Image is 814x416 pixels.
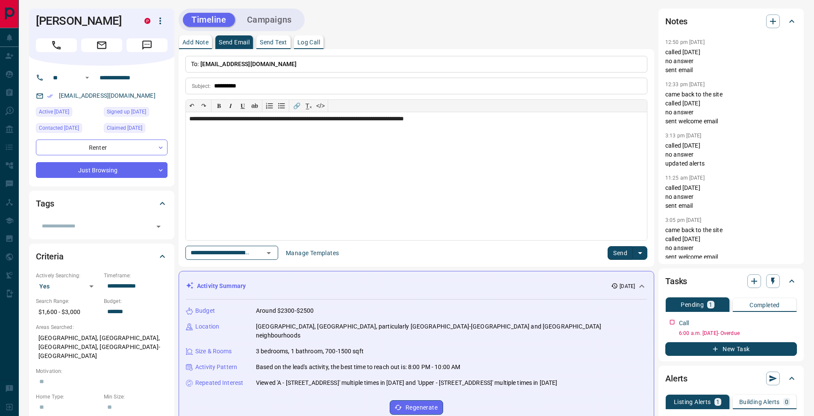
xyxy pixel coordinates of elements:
button: 𝐔 [237,100,249,112]
p: 12:33 pm [DATE] [665,81,705,87]
p: 12:50 pm [DATE] [665,39,705,45]
p: Viewed 'A - [STREET_ADDRESS]' multiple times in [DATE] and 'Upper - [STREET_ADDRESS]' multiple ti... [256,378,557,387]
p: Building Alerts [739,399,780,405]
p: 3:05 pm [DATE] [665,217,702,223]
h2: Tasks [665,274,687,288]
button: Open [82,73,92,83]
button: Open [263,247,275,259]
div: Activity Summary[DATE] [186,278,647,294]
p: came back to the site called [DATE] no answer sent welcome email [665,226,797,262]
p: Send Text [260,39,287,45]
p: 11:25 am [DATE] [665,175,705,181]
span: Claimed [DATE] [107,124,142,132]
p: called [DATE] no answer sent email [665,48,797,75]
p: Activity Summary [197,282,246,291]
p: Motivation: [36,367,168,375]
p: Actively Searching: [36,272,100,279]
button: Regenerate [390,400,443,415]
div: property.ca [144,18,150,24]
span: Email [81,38,122,52]
p: Around $2300-$2500 [256,306,314,315]
p: Subject: [192,82,211,90]
p: Size & Rooms [195,347,232,356]
p: called [DATE] no answer sent email [665,183,797,210]
p: Based on the lead's activity, the best time to reach out is: 8:00 PM - 10:00 AM [256,363,460,372]
span: Active [DATE] [39,108,69,116]
p: $1,600 - $3,000 [36,305,100,319]
p: Location [195,322,219,331]
div: Yes [36,279,100,293]
h2: Tags [36,197,54,210]
div: Criteria [36,246,168,267]
p: Min Size: [104,393,168,401]
button: New Task [665,342,797,356]
button: ab [249,100,261,112]
div: Fri Mar 28 2025 [104,107,168,119]
div: Just Browsing [36,162,168,178]
button: Campaigns [238,13,300,27]
div: Tasks [665,271,797,291]
button: Open [153,221,165,233]
svg: Email Verified [47,93,53,99]
a: [EMAIL_ADDRESS][DOMAIN_NAME] [59,92,156,99]
span: [EMAIL_ADDRESS][DOMAIN_NAME] [200,61,297,67]
p: Search Range: [36,297,100,305]
button: 𝐁 [213,100,225,112]
p: Send Email [219,39,250,45]
div: Tue Apr 01 2025 [104,123,168,135]
div: Wed Sep 10 2025 [36,123,100,135]
p: 3 bedrooms, 1 bathroom, 700-1500 sqft [256,347,364,356]
button: Bullet list [276,100,288,112]
button: 𝑰 [225,100,237,112]
s: ab [251,102,258,109]
p: 1 [716,399,720,405]
p: Budget [195,306,215,315]
button: </> [314,100,326,112]
div: Sun Aug 17 2025 [36,107,100,119]
p: 3:13 pm [DATE] [665,133,702,139]
p: Home Type: [36,393,100,401]
button: ↷ [198,100,210,112]
div: Notes [665,11,797,32]
h2: Notes [665,15,688,28]
p: Activity Pattern [195,363,237,372]
h2: Alerts [665,372,688,385]
p: Timeframe: [104,272,168,279]
p: Log Call [297,39,320,45]
div: Alerts [665,368,797,389]
p: Pending [681,302,704,308]
p: Completed [749,302,780,308]
p: Call [679,319,689,328]
p: Budget: [104,297,168,305]
button: 🔗 [291,100,303,112]
button: T̲ₓ [303,100,314,112]
button: Send [608,246,633,260]
span: Signed up [DATE] [107,108,146,116]
p: 0 [785,399,788,405]
p: [GEOGRAPHIC_DATA], [GEOGRAPHIC_DATA], [GEOGRAPHIC_DATA], [GEOGRAPHIC_DATA]-[GEOGRAPHIC_DATA] [36,331,168,363]
button: Numbered list [264,100,276,112]
button: ↶ [186,100,198,112]
p: 6:00 a.m. [DATE] - Overdue [679,329,797,337]
p: Listing Alerts [674,399,711,405]
h1: [PERSON_NAME] [36,14,132,28]
p: Areas Searched: [36,323,168,331]
button: Timeline [183,13,235,27]
p: 1 [709,302,712,308]
span: Call [36,38,77,52]
p: came back to the site called [DATE] no answer sent welcome email [665,90,797,126]
div: Tags [36,193,168,214]
span: Message [126,38,168,52]
p: To: [185,56,647,73]
button: Manage Templates [281,246,344,260]
p: [GEOGRAPHIC_DATA], [GEOGRAPHIC_DATA], particularly [GEOGRAPHIC_DATA]-[GEOGRAPHIC_DATA] and [GEOGR... [256,322,647,340]
div: split button [608,246,647,260]
span: 𝐔 [241,102,245,109]
span: Contacted [DATE] [39,124,79,132]
p: [DATE] [620,282,635,290]
div: Renter [36,140,168,155]
p: called [DATE] no answer updated alerts [665,141,797,168]
p: Repeated Interest [195,378,243,387]
p: Add Note [182,39,209,45]
h2: Criteria [36,250,64,263]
